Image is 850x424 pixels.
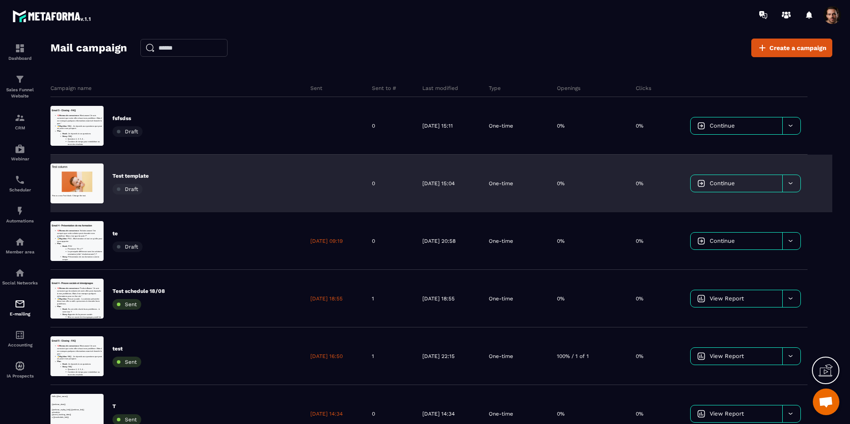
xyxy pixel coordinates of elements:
p: {{event_booking_date}} [4,65,173,74]
strong: Plan [22,89,35,96]
p: IA Prospects [2,373,38,378]
img: icon [697,237,705,245]
strong: Plan [22,80,35,87]
p: Scheduler [2,187,38,192]
p: Type [489,85,501,92]
p: Member area [2,249,38,254]
p: 0% [557,410,564,417]
strong: Story [40,115,56,122]
img: icon [697,352,705,360]
li: Promesse “Et si ?” [58,89,173,97]
p: email testing [4,4,173,13]
strong: Niveau de conscience [30,28,94,35]
a: automationsautomationsMember area [2,230,38,261]
p: {{webinar_link}} [4,22,173,31]
p: CRM [2,125,38,130]
img: formation [15,43,25,54]
p: scheduler [4,57,173,66]
p: One-time [489,122,513,129]
strong: Story [40,97,56,105]
img: formation [15,113,25,123]
p: [DATE] 15:04 [422,180,455,187]
span: Create a campaign [769,43,827,52]
li: : Je réponds à vos questions [40,89,173,97]
p: [DATE] 09:19 [310,237,343,245]
a: social-networksocial-networkSocial Networks [2,261,38,292]
p: 0% [636,295,643,302]
img: automations [15,206,25,216]
h3: Email 4 - Preuve sociale et témoignages [4,12,173,20]
a: [URL][DOMAIN_NAME] [4,5,70,12]
p: [DATE] 14:34 [422,410,455,417]
img: automations [15,144,25,154]
p: te [112,230,143,237]
span: Continue [710,180,735,187]
img: automations [15,237,25,247]
h3: Email 4 - Présentation de ma formation [4,12,173,20]
li: Mise en avant de témoignages positif de personnes ayant bénéficié des solutions du CTA désiré [58,123,173,149]
a: View Report [691,348,782,365]
p: 0% [636,122,643,129]
p: Test template [112,172,149,179]
p: 0% [636,353,643,360]
li: : PVU [40,80,173,114]
p: 0% [557,122,564,129]
li: : FAQ [40,97,173,140]
p: Campaign name [50,85,92,92]
li: 🧠 : Solution-aware [22,27,173,54]
h2: Mail campaign [50,39,127,57]
li: 🥇 : FAQ - Je réponds aux questions que peut se poser mon prospect. [22,62,173,80]
strong: Big Idea [30,63,54,70]
li: Question 1, 2, 3, 4… [58,106,173,115]
li: Combien de temps pour rentabiliser ou avoir des résultats [58,114,173,132]
p: Openings [557,85,580,92]
a: View Report [691,290,782,307]
p: 0% [557,180,564,187]
li: Garanties et remboursement [58,132,173,140]
a: automationsautomationsWebinar [2,137,38,168]
li: 🥇 : PVU - Ma formation et tout ce qu’elle peut vous apporter. [22,54,173,71]
em: “J’ai compris que cette solution peut résoudre mon problème. Mais c’est quoi la suite ?” [22,28,151,52]
p: s {{reschedule_link}} [4,74,173,83]
a: accountantaccountantAccounting [2,323,38,354]
p: [DATE] 14:34 [310,410,343,417]
p: {{webinar_host_name}} [4,13,173,22]
p: [DATE] 18:55 [422,295,455,302]
img: scheduler [15,175,25,185]
p: {{webinar_replay_link}} {{webinar_link}} [4,48,173,57]
p: Accounting [2,342,38,347]
span: Sent [125,301,137,307]
li: 🥇 : Preuve sociale - La solution présentée dans mon offre a aidé x personnes à résoudre leurs pro... [22,62,173,89]
li: : Présentation de ma formation comme unique [40,114,173,175]
span: Draft [125,244,138,250]
a: View Report [691,405,782,422]
a: automationsautomationsAutomations [2,199,38,230]
strong: Plan [22,71,35,78]
p: {{webinar_title}} [4,39,173,48]
img: icon [697,410,705,418]
p: 1 [372,295,374,302]
h3: Email 5 - Closing - FAQ [4,12,173,20]
strong: Hook [40,89,55,96]
img: social-network [15,268,25,278]
p: Automations [2,218,38,223]
p: fsfsdss [112,115,143,122]
p: One-time [489,410,513,417]
span: Draft [125,128,138,135]
p: Last modified [422,85,458,92]
li: 🧠 : Most-aware [22,27,173,62]
p: Dashboard [2,56,38,61]
p: 100% / 1 of 1 [557,353,589,360]
p: [DATE] 22:15 [422,353,455,360]
a: formationformationCRM [2,106,38,137]
p: 0% [636,237,643,245]
p: One-time [489,353,513,360]
img: logo [12,8,92,24]
p: 0% [636,410,643,417]
p: {{webinar_date}} [4,31,173,39]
